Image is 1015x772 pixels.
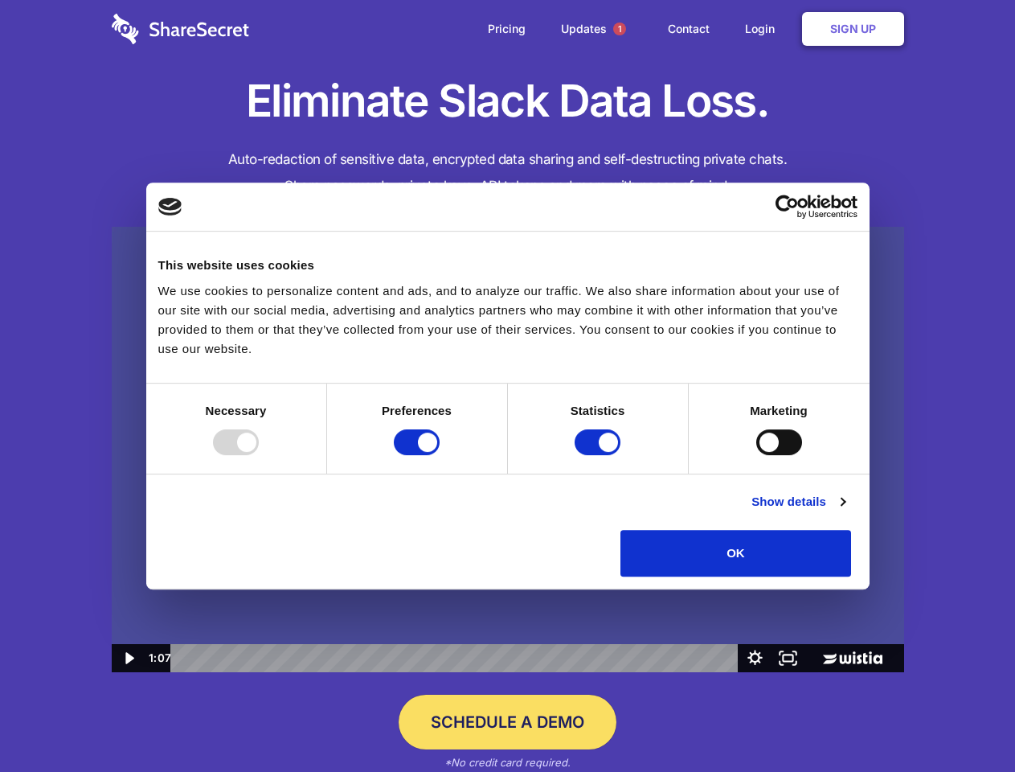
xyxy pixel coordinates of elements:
div: Playbar [183,644,731,672]
img: logo-wordmark-white-trans-d4663122ce5f474addd5e946df7df03e33cb6a1c49d2221995e7729f52c070b2.svg [112,14,249,44]
a: Pricing [472,4,542,54]
h4: Auto-redaction of sensitive data, encrypted data sharing and self-destructing private chats. Shar... [112,146,904,199]
a: Show details [751,492,845,511]
img: Sharesecret [112,227,904,673]
strong: Statistics [571,404,625,417]
a: Usercentrics Cookiebot - opens in a new window [717,195,857,219]
div: This website uses cookies [158,256,857,275]
strong: Preferences [382,404,452,417]
strong: Necessary [206,404,267,417]
button: Fullscreen [771,644,804,672]
a: Schedule a Demo [399,695,616,749]
a: Login [729,4,799,54]
span: 1 [613,23,626,35]
button: Play Video [112,644,145,672]
a: Wistia Logo -- Learn More [804,644,903,672]
button: Show settings menu [739,644,771,672]
button: OK [620,530,851,577]
img: logo [158,198,182,216]
em: *No credit card required. [444,756,571,769]
a: Contact [652,4,726,54]
h1: Eliminate Slack Data Loss. [112,72,904,130]
a: Sign Up [802,12,904,46]
div: We use cookies to personalize content and ads, and to analyze our traffic. We also share informat... [158,281,857,359]
strong: Marketing [750,404,808,417]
